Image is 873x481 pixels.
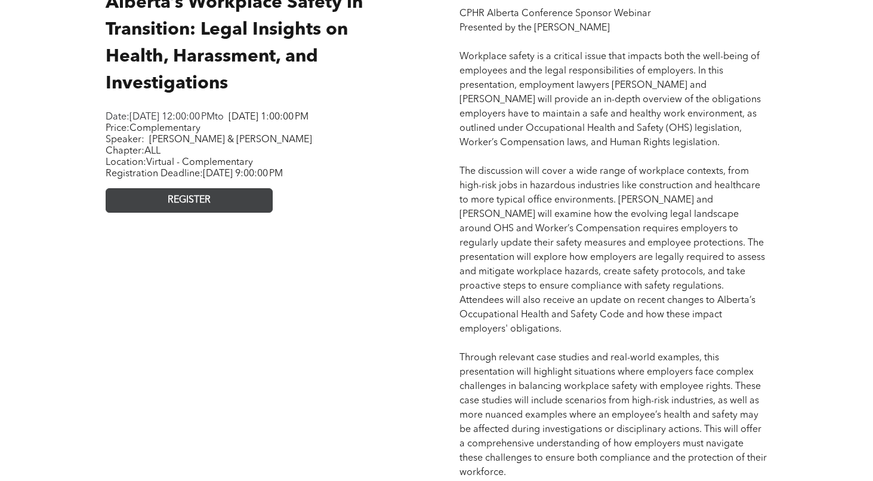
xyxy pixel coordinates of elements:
[146,158,253,167] span: Virtual - Complementary
[144,146,161,156] span: ALL
[106,135,144,145] span: Speaker:
[106,112,224,122] span: Date: to
[129,124,200,133] span: Complementary
[149,135,312,145] span: [PERSON_NAME] & [PERSON_NAME]
[129,112,215,122] span: [DATE] 12:00:00 PM
[106,188,273,213] a: REGISTER
[168,195,211,206] span: REGISTER
[106,158,283,179] span: Location: Registration Deadline:
[229,112,309,122] span: [DATE] 1:00:00 PM
[203,169,283,179] span: [DATE] 9:00:00 PM
[106,146,161,156] span: Chapter:
[106,124,200,133] span: Price:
